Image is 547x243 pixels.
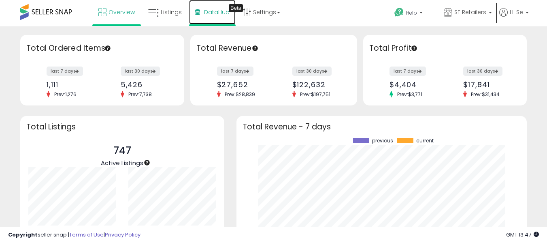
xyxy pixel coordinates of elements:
[47,80,96,89] div: 1,111
[229,4,243,12] div: Tooltip anchor
[389,80,439,89] div: $4,404
[50,91,81,98] span: Prev: 1,276
[105,231,140,239] a: Privacy Policy
[217,80,268,89] div: $27,652
[406,9,417,16] span: Help
[454,8,486,16] span: SE Retailers
[217,67,253,76] label: last 7 days
[394,7,404,17] i: Get Help
[154,225,167,234] b: 534
[54,225,67,234] b: 747
[251,45,259,52] div: Tooltip anchor
[389,67,426,76] label: last 7 days
[393,91,426,98] span: Prev: $3,771
[69,231,104,239] a: Terms of Use
[416,138,434,144] span: current
[121,80,170,89] div: 5,426
[143,159,151,166] div: Tooltip anchor
[124,91,156,98] span: Prev: 7,738
[8,231,140,239] div: seller snap | |
[467,91,504,98] span: Prev: $31,434
[101,143,143,159] p: 747
[196,43,351,54] h3: Total Revenue
[243,124,521,130] h3: Total Revenue - 7 days
[109,8,135,16] span: Overview
[506,231,539,239] span: 2025-08-18 13:47 GMT
[104,45,111,52] div: Tooltip anchor
[221,91,259,98] span: Prev: $28,839
[204,8,230,16] span: DataHub
[47,67,83,76] label: last 7 days
[372,138,393,144] span: previous
[463,67,502,76] label: last 30 days
[296,91,334,98] span: Prev: $197,751
[499,8,529,26] a: Hi Se
[463,80,513,89] div: $17,841
[101,159,143,167] span: Active Listings
[8,231,38,239] strong: Copyright
[292,80,343,89] div: $122,632
[26,124,218,130] h3: Total Listings
[161,8,182,16] span: Listings
[26,43,178,54] h3: Total Ordered Items
[388,1,436,26] a: Help
[369,43,521,54] h3: Total Profit
[411,45,418,52] div: Tooltip anchor
[121,67,160,76] label: last 30 days
[510,8,523,16] span: Hi Se
[292,67,332,76] label: last 30 days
